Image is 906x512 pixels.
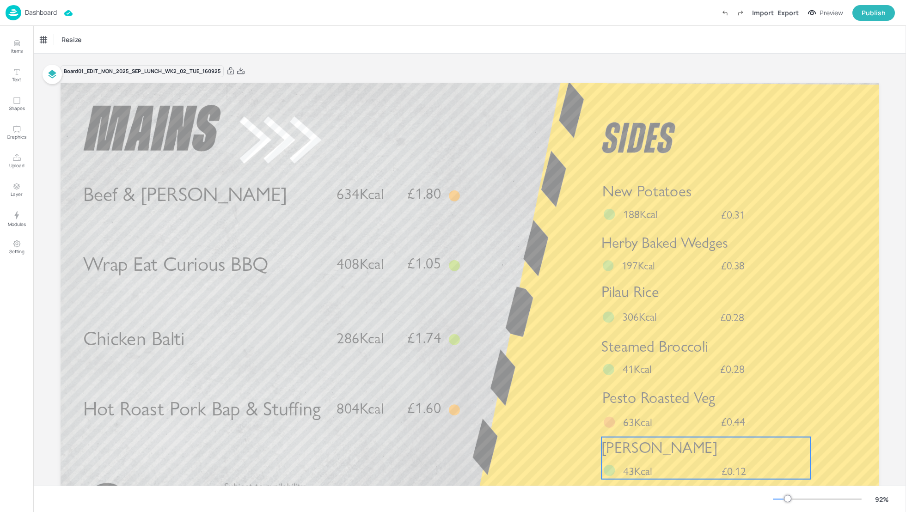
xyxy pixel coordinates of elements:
[337,329,384,347] span: 286Kcal
[407,401,441,415] span: £1.60
[25,9,57,16] p: Dashboard
[83,396,321,421] span: Hot Roast Pork Bap & Stuffing
[61,65,224,78] div: Board 01_EDIT_MON_2025_SEP_LUNCH_WK2_02_TUE_160925
[601,438,717,457] span: [PERSON_NAME]
[83,183,288,207] span: Beef & [PERSON_NAME]
[721,209,746,220] span: £0.31
[60,35,83,44] span: Resize
[820,8,843,18] div: Preview
[337,185,384,203] span: 634Kcal
[6,5,21,20] img: logo-86c26b7e.jpg
[717,5,733,21] label: Undo (Ctrl + Z)
[862,8,886,18] div: Publish
[802,6,849,20] button: Preview
[337,399,384,417] span: 804Kcal
[83,326,184,350] span: Chicken Balti
[407,187,441,201] span: £1.80
[722,466,746,477] span: £0.12
[622,310,657,324] span: 306Kcal
[601,337,708,356] span: Steamed Broccoli
[602,389,715,407] span: Pesto Roasted Veg
[720,364,745,375] span: £0.28
[407,330,441,345] span: £1.74
[602,182,692,201] span: New Potatoes
[623,415,652,429] span: 63Kcal
[622,259,655,272] span: 197Kcal
[777,8,799,18] div: Export
[623,362,652,376] span: 41Kcal
[623,207,658,221] span: 188Kcal
[721,416,746,427] span: £0.44
[407,256,441,271] span: £1.05
[337,255,384,273] span: 408Kcal
[752,8,774,18] div: Import
[852,5,895,21] button: Publish
[871,494,893,504] div: 92 %
[601,234,728,251] span: Herby Baked Wedges
[733,5,748,21] label: Redo (Ctrl + Y)
[720,312,745,323] span: £0.28
[601,283,659,301] span: Pilau Rice
[721,261,745,271] span: £0.38
[83,252,269,276] span: Wrap Eat Curious BBQ
[623,464,652,478] span: 43Kcal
